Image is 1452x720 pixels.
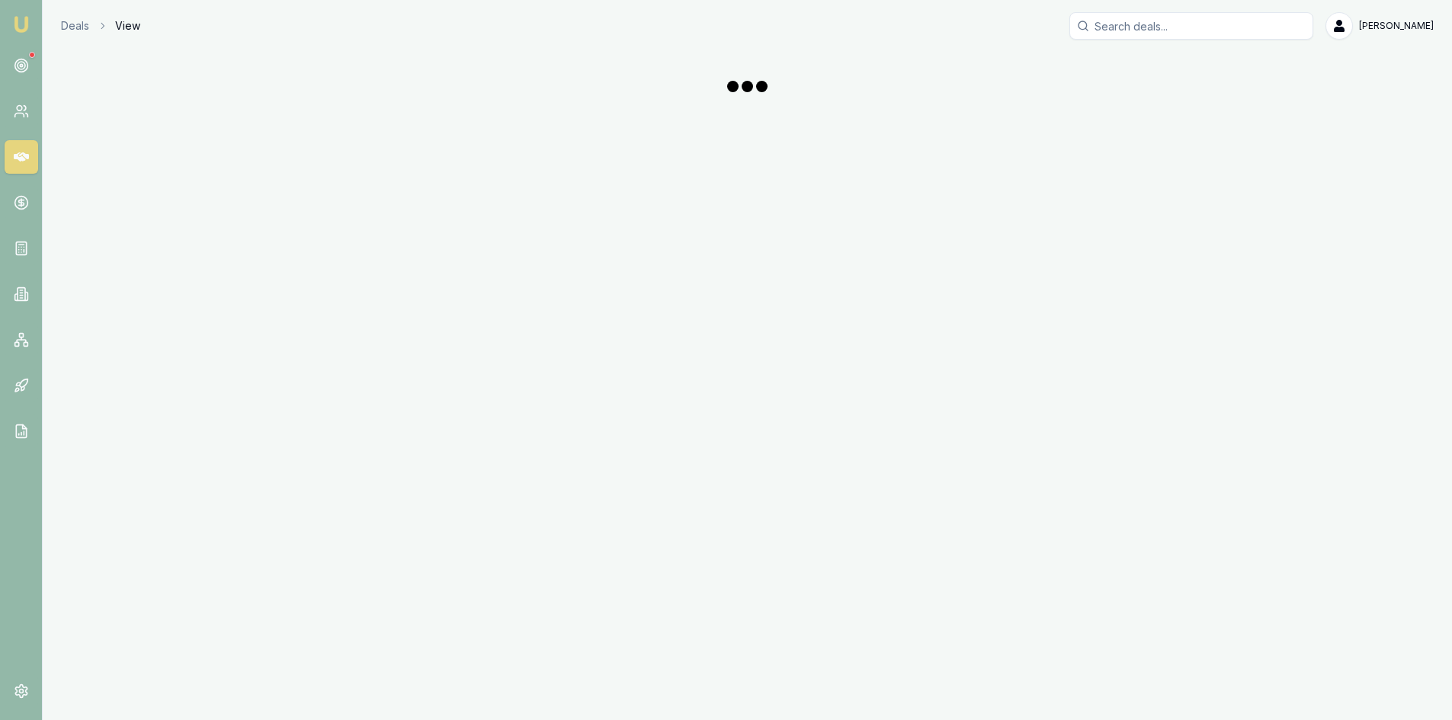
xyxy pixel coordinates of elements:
[1069,12,1313,40] input: Search deals
[115,18,140,34] span: View
[61,18,89,34] a: Deals
[12,15,30,34] img: emu-icon-u.png
[61,18,140,34] nav: breadcrumb
[1359,20,1434,32] span: [PERSON_NAME]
